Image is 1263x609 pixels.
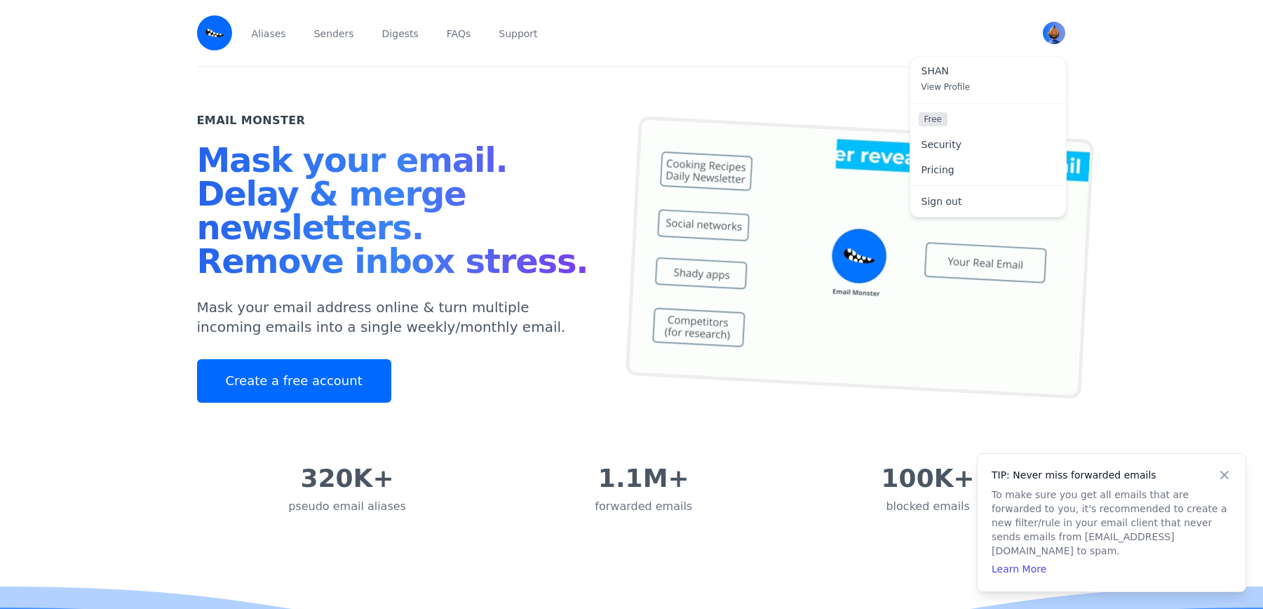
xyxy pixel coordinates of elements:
button: User menu [1041,20,1067,46]
img: SHAN's Avatar [1043,22,1065,44]
div: blocked emails [882,498,975,515]
a: Learn More [992,563,1046,575]
div: 100K+ [882,464,975,493]
p: Mask your email address online & turn multiple incoming emails into a single weekly/monthly email. [197,297,598,337]
a: Security [910,132,1066,157]
a: Sign out [910,189,1066,214]
a: SHAN View Profile [910,57,1066,103]
div: pseudo email aliases [288,498,406,515]
span: View Profile [921,82,971,92]
p: To make sure you get all emails that are forwarded to you, it's recommended to create a new filte... [992,488,1231,558]
img: Email Monster [197,15,232,51]
span: SHAN [921,65,1055,78]
h1: Mask your email. Delay & merge newsletters. Remove inbox stress. [197,143,598,283]
img: temp mail, free temporary mail, Temporary Email [625,116,1093,399]
a: Create a free account [197,359,391,403]
div: 320K+ [288,464,406,493]
h2: Email Monster [197,112,306,129]
a: Pricing [910,157,1066,182]
div: 1.1M+ [595,464,692,493]
div: forwarded emails [595,498,692,515]
span: Free [919,112,947,126]
h4: TIP: Never miss forwarded emails [992,468,1231,482]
